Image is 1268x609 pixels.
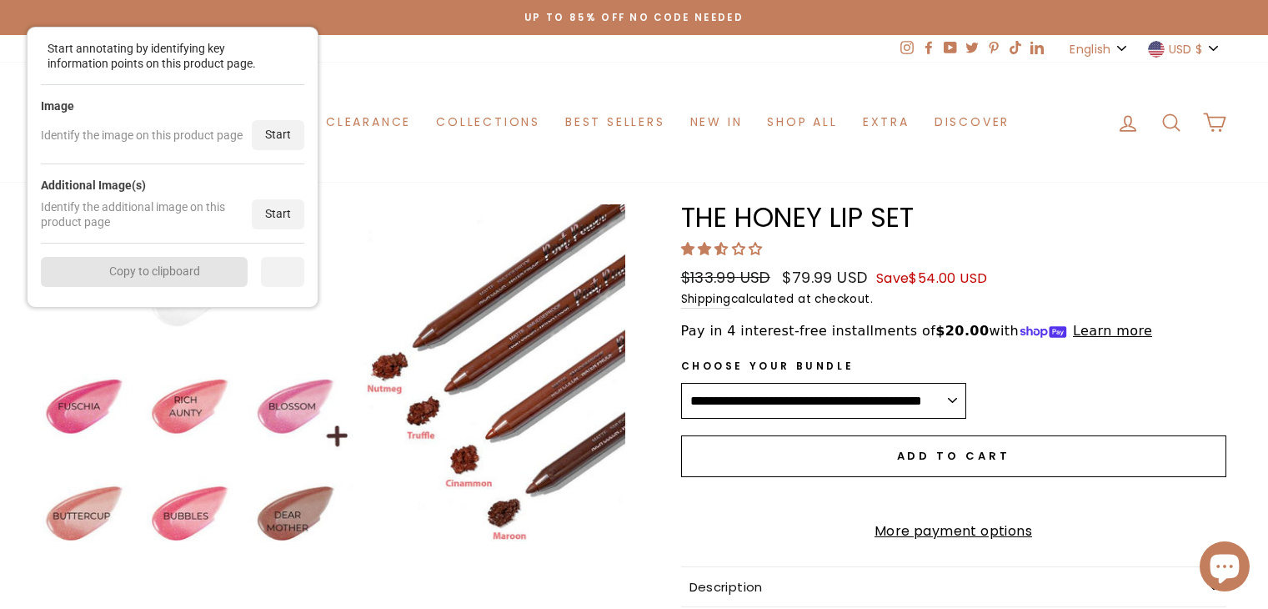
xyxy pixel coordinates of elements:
[681,267,770,288] span: $133.99 USD
[41,257,248,287] div: Copy to clipboard
[754,107,850,138] a: Shop All
[1070,40,1110,58] span: English
[897,448,1010,464] span: Add to cart
[922,107,1022,138] a: Discover
[48,41,281,71] div: Start annotating by identifying key information points on this product page.
[252,199,304,229] div: Start
[909,269,987,288] span: $54.00 USD
[424,107,553,138] a: Collections
[689,578,763,596] span: Description
[524,11,744,24] span: Up to 85% off NO CODE NEEDED
[1195,541,1255,596] inbox-online-store-chat: Shopify online store chat
[1065,35,1134,63] button: English
[681,521,1226,542] a: More payment options
[252,120,304,150] div: Start
[681,239,766,259] span: 2.33 stars
[553,107,678,138] a: Best Sellers
[41,178,146,193] div: Additional Image(s)
[1143,35,1226,63] button: USD $
[678,107,755,138] a: New in
[681,435,1226,477] button: Add to cart
[681,358,966,374] label: Choose Your Bundle
[782,267,867,288] span: $79.99 USD
[313,107,424,138] a: Clearance
[246,107,1022,138] ul: Primary
[41,128,243,143] div: Identify the image on this product page
[681,290,731,310] a: Shipping
[681,204,1226,231] h1: The Honey Lip Set
[681,290,1226,310] small: calculated at checkout.
[1169,40,1203,58] span: USD $
[850,107,922,138] a: Extra
[41,199,252,229] div: Identify the additional image on this product page
[41,98,74,113] div: Image
[876,269,988,288] span: Save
